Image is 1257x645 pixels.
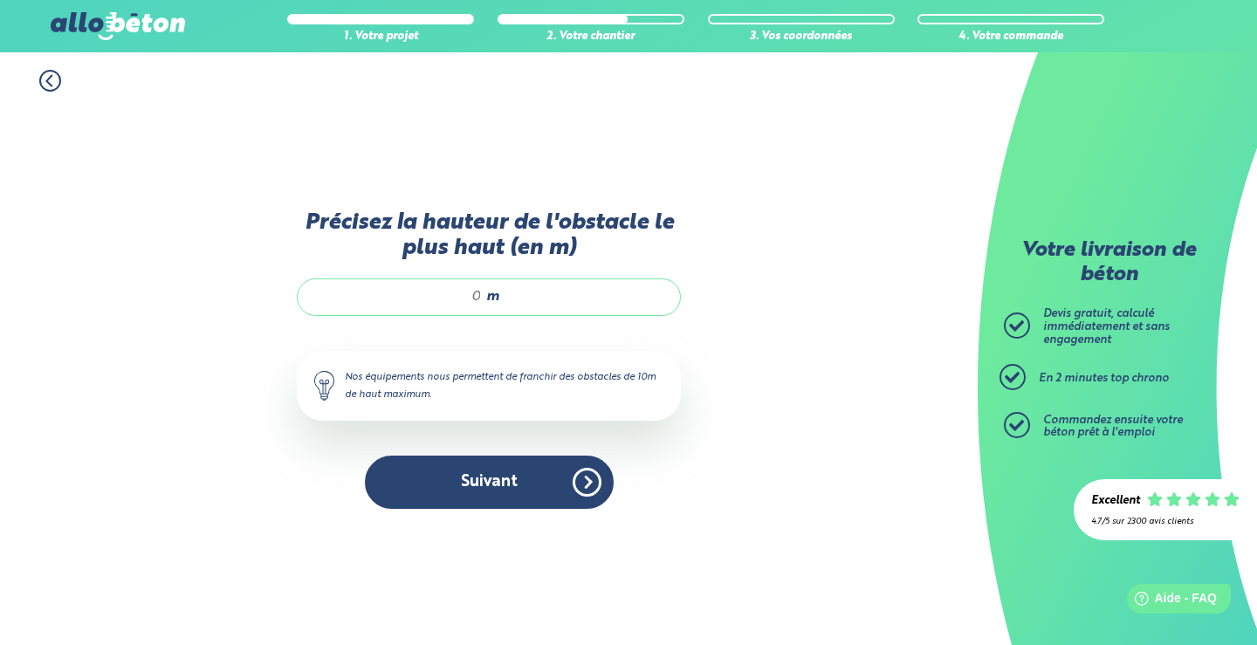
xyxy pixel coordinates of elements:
[1102,577,1238,626] iframe: Help widget launcher
[1091,517,1240,526] div: 4.7/5 sur 2300 avis clients
[486,289,499,305] span: m
[287,31,474,44] div: 1. Votre projet
[51,12,185,40] img: allobéton
[1039,373,1169,384] span: En 2 minutes top chrono
[708,31,895,44] div: 3. Vos coordonnées
[297,351,681,421] div: Nos équipements nous permettent de franchir des obstacles de 10m de haut maximum.
[1091,495,1140,508] div: Excellent
[1008,239,1209,287] p: Votre livraison de béton
[315,288,482,305] input: 0
[297,210,681,262] label: Précisez la hauteur de l'obstacle le plus haut (en m)
[1043,308,1170,345] span: Devis gratuit, calculé immédiatement et sans engagement
[1043,415,1183,439] span: Commandez ensuite votre béton prêt à l'emploi
[498,31,684,44] div: 2. Votre chantier
[917,31,1104,44] div: 4. Votre commande
[365,456,614,509] button: Suivant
